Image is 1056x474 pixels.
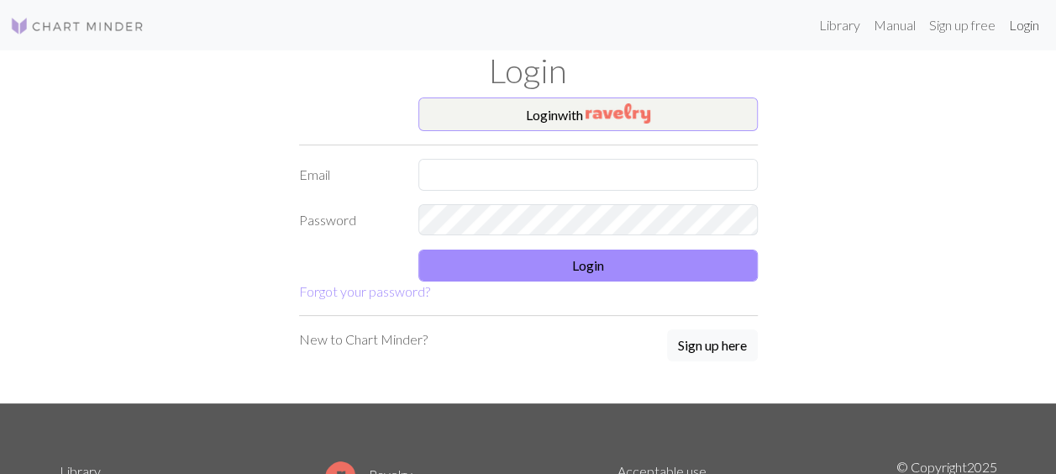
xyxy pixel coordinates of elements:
[667,329,758,361] button: Sign up here
[10,16,144,36] img: Logo
[812,8,867,42] a: Library
[418,97,758,131] button: Loginwith
[299,329,428,350] p: New to Chart Minder?
[50,50,1007,91] h1: Login
[299,283,430,299] a: Forgot your password?
[586,103,650,124] img: Ravelry
[922,8,1002,42] a: Sign up free
[418,250,758,282] button: Login
[1002,8,1046,42] a: Login
[667,329,758,363] a: Sign up here
[289,204,409,236] label: Password
[867,8,922,42] a: Manual
[289,159,409,191] label: Email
